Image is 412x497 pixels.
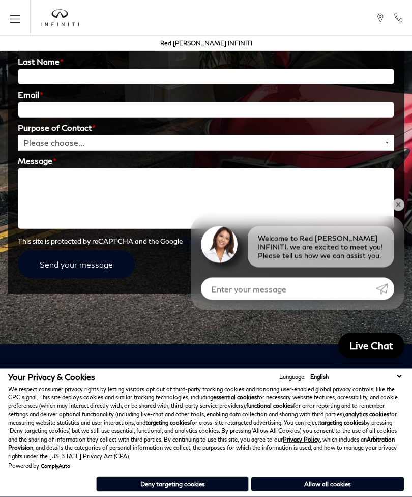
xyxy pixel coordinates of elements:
[201,278,376,300] input: Enter your message
[18,90,43,100] label: Email
[18,251,135,279] input: Send your message
[41,9,79,26] img: INFINITI
[8,385,404,461] p: We respect consumer privacy rights by letting visitors opt out of third-party tracking cookies an...
[283,436,320,443] a: Privacy Policy
[376,278,394,300] a: Submit
[18,238,308,246] small: This site is protected by reCAPTCHA and the Google and apply.
[96,477,249,492] button: Deny targeting cookies
[18,156,56,166] label: Message
[160,39,252,47] a: Red [PERSON_NAME] INFINITI
[145,419,190,426] strong: targeting cookies
[246,402,293,409] strong: functional cookies
[344,339,398,352] span: Live Chat
[183,238,226,246] a: Privacy Policy
[18,57,64,67] label: Last Name
[308,372,404,381] select: Language Select
[8,463,70,469] div: Powered by
[41,9,79,26] a: infiniti
[279,374,306,379] div: Language:
[338,333,404,359] a: Live Chat
[345,411,389,417] strong: analytics cookies
[18,123,96,133] label: Purpose of Contact
[213,394,257,400] strong: essential cookies
[319,419,364,426] strong: targeting cookies
[8,372,95,382] span: Your Privacy & Cookies
[41,463,70,469] a: ComplyAuto
[201,226,238,263] img: Agent profile photo
[251,477,404,491] button: Allow all cookies
[248,226,394,268] div: Welcome to Red [PERSON_NAME] INFINITI, we are excited to meet you! Please tell us how we can assi...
